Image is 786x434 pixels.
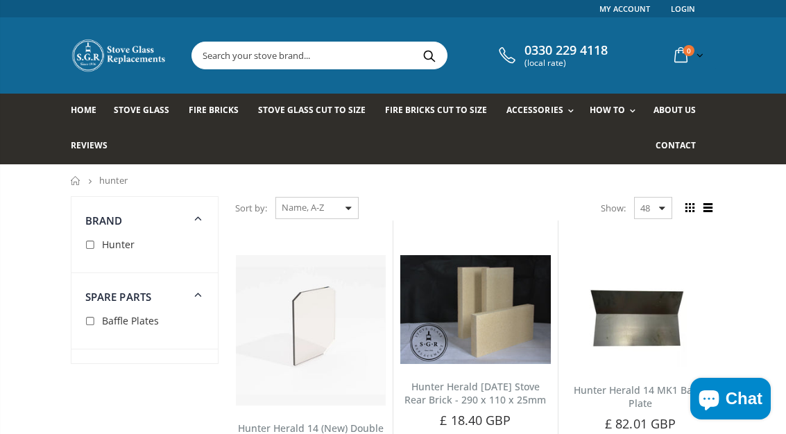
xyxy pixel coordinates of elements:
[669,42,706,69] a: 0
[236,255,386,406] img: Hunter Herald 14 (New) Double Door stove glass with three corners cut
[85,290,152,304] span: Spare Parts
[114,94,180,129] a: Stove Glass
[235,196,267,220] span: Sort by:
[71,139,108,151] span: Reviews
[404,380,546,406] a: Hunter Herald [DATE] Stove Rear Brick - 290 x 110 x 25mm
[506,104,563,116] span: Accessories
[440,412,511,428] span: £ 18.40 GBP
[590,94,642,129] a: How To
[71,94,107,129] a: Home
[683,45,694,56] span: 0
[102,314,159,327] span: Baffle Plates
[565,255,716,367] img: Hunter Herald 14 MK1 Baffle Plate
[85,214,123,227] span: Brand
[99,174,128,186] span: hunter
[683,200,698,216] span: Grid view
[506,94,580,129] a: Accessories
[102,238,135,251] span: Hunter
[414,42,445,69] button: Search
[71,129,118,164] a: Reviews
[653,104,696,116] span: About us
[701,200,716,216] span: List view
[189,94,249,129] a: Fire Bricks
[605,415,676,432] span: £ 82.01 GBP
[574,383,707,410] a: Hunter Herald 14 MK1 Baffle Plate
[400,255,551,364] img: Hunter Herald 14 CE Stove Rear Brick
[385,94,497,129] a: Fire Bricks Cut To Size
[686,378,775,423] inbox-online-store-chat: Shopify online store chat
[114,104,169,116] span: Stove Glass
[258,94,376,129] a: Stove Glass Cut To Size
[653,94,706,129] a: About us
[189,104,239,116] span: Fire Bricks
[71,38,168,73] img: Stove Glass Replacement
[71,104,96,116] span: Home
[192,42,574,69] input: Search your stove brand...
[590,104,625,116] span: How To
[258,104,366,116] span: Stove Glass Cut To Size
[71,176,81,185] a: Home
[656,139,696,151] span: Contact
[601,197,626,219] span: Show:
[656,129,706,164] a: Contact
[385,104,487,116] span: Fire Bricks Cut To Size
